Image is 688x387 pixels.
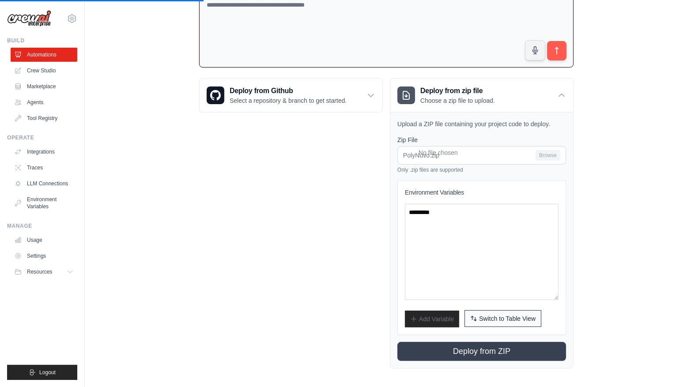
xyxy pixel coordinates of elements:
img: Logo [7,10,51,27]
button: Deploy from ZIP [397,342,566,361]
a: Marketplace [11,79,77,94]
a: Usage [11,233,77,247]
button: Logout [7,365,77,380]
a: Tool Registry [11,111,77,125]
label: Zip File [397,135,566,144]
h3: Deploy from Github [230,86,347,96]
a: LLM Connections [11,177,77,191]
span: Logout [39,369,56,376]
a: Crew Studio [11,64,77,78]
a: Integrations [11,145,77,159]
a: Agents [11,95,77,109]
a: Automations [11,48,77,62]
div: Manage [7,222,77,229]
p: Choose a zip file to upload. [420,96,495,105]
a: Traces [11,161,77,175]
div: Build [7,37,77,44]
p: Select a repository & branch to get started. [230,96,347,105]
span: Switch to Table View [479,314,536,323]
h3: Deploy from zip file [420,86,495,96]
iframe: Chat Widget [644,345,688,387]
button: Switch to Table View [465,310,541,327]
button: Resources [11,265,77,279]
h3: Environment Variables [405,188,559,197]
p: Upload a ZIP file containing your project code to deploy. [397,120,566,128]
span: Resources [27,268,52,275]
a: Settings [11,249,77,263]
button: Add Variable [405,311,459,327]
div: Operate [7,134,77,141]
a: Environment Variables [11,192,77,214]
p: Only .zip files are supported [397,166,566,173]
input: PolyNuvo.zip Browse [397,146,566,165]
